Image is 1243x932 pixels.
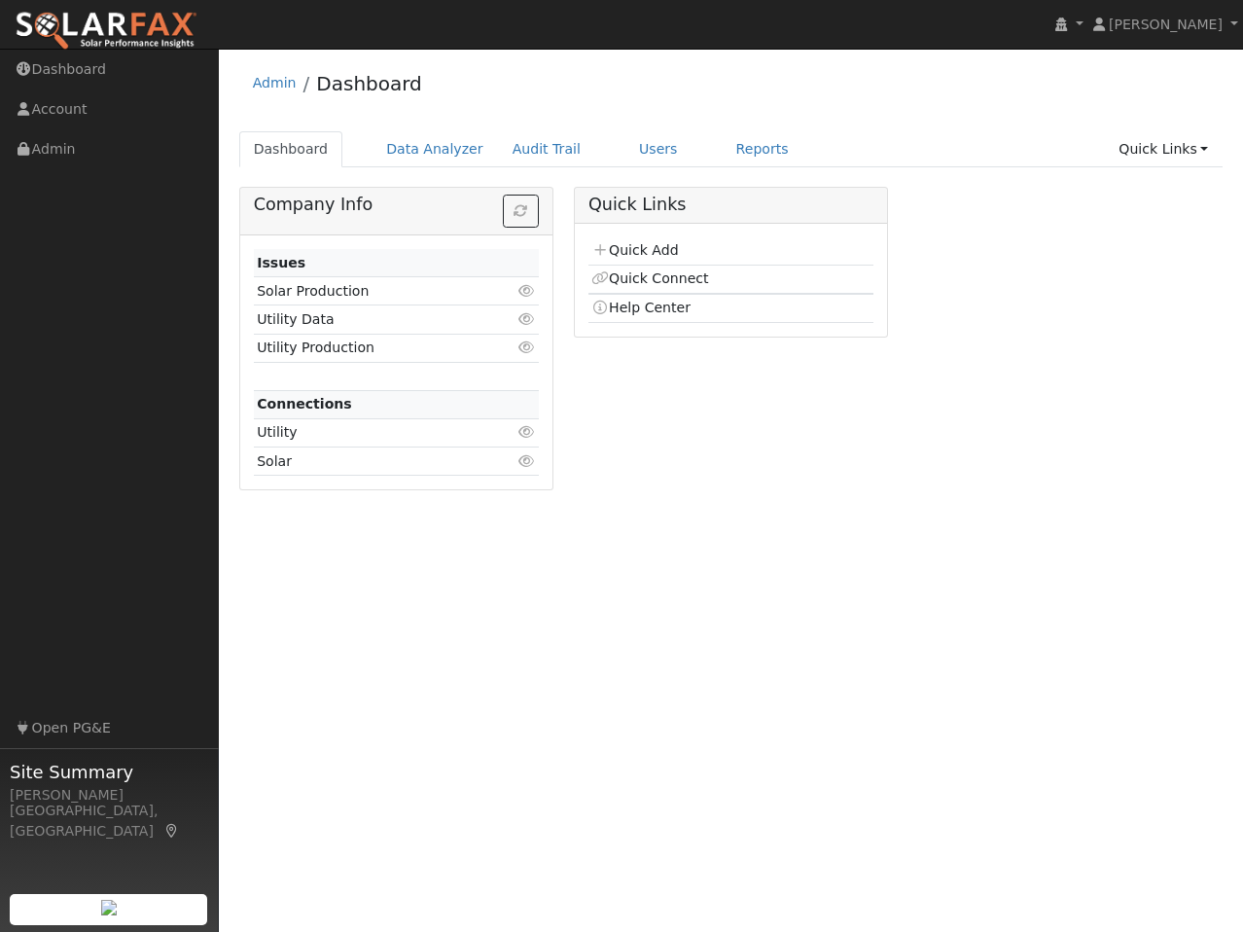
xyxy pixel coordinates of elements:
h5: Company Info [254,195,539,215]
a: Help Center [591,300,691,315]
td: Utility [254,418,493,447]
a: Quick Add [591,242,678,258]
i: Click to view [518,454,536,468]
a: Data Analyzer [372,131,498,167]
strong: Connections [257,396,352,412]
span: [PERSON_NAME] [1109,17,1223,32]
a: Reports [722,131,803,167]
img: retrieve [101,900,117,915]
a: Users [624,131,693,167]
i: Click to view [518,312,536,326]
a: Map [163,823,181,839]
img: SolarFax [15,11,197,52]
a: Dashboard [316,72,422,95]
a: Admin [253,75,297,90]
a: Dashboard [239,131,343,167]
td: Solar Production [254,277,493,305]
i: Click to view [518,284,536,298]
td: Utility Data [254,305,493,334]
span: Site Summary [10,759,208,785]
i: Click to view [518,425,536,439]
div: [PERSON_NAME] [10,785,208,806]
td: Utility Production [254,334,493,362]
a: Quick Connect [591,270,708,286]
i: Click to view [518,341,536,354]
strong: Issues [257,255,305,270]
a: Audit Trail [498,131,595,167]
td: Solar [254,448,493,476]
h5: Quick Links [588,195,873,215]
a: Quick Links [1104,131,1223,167]
div: [GEOGRAPHIC_DATA], [GEOGRAPHIC_DATA] [10,801,208,842]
